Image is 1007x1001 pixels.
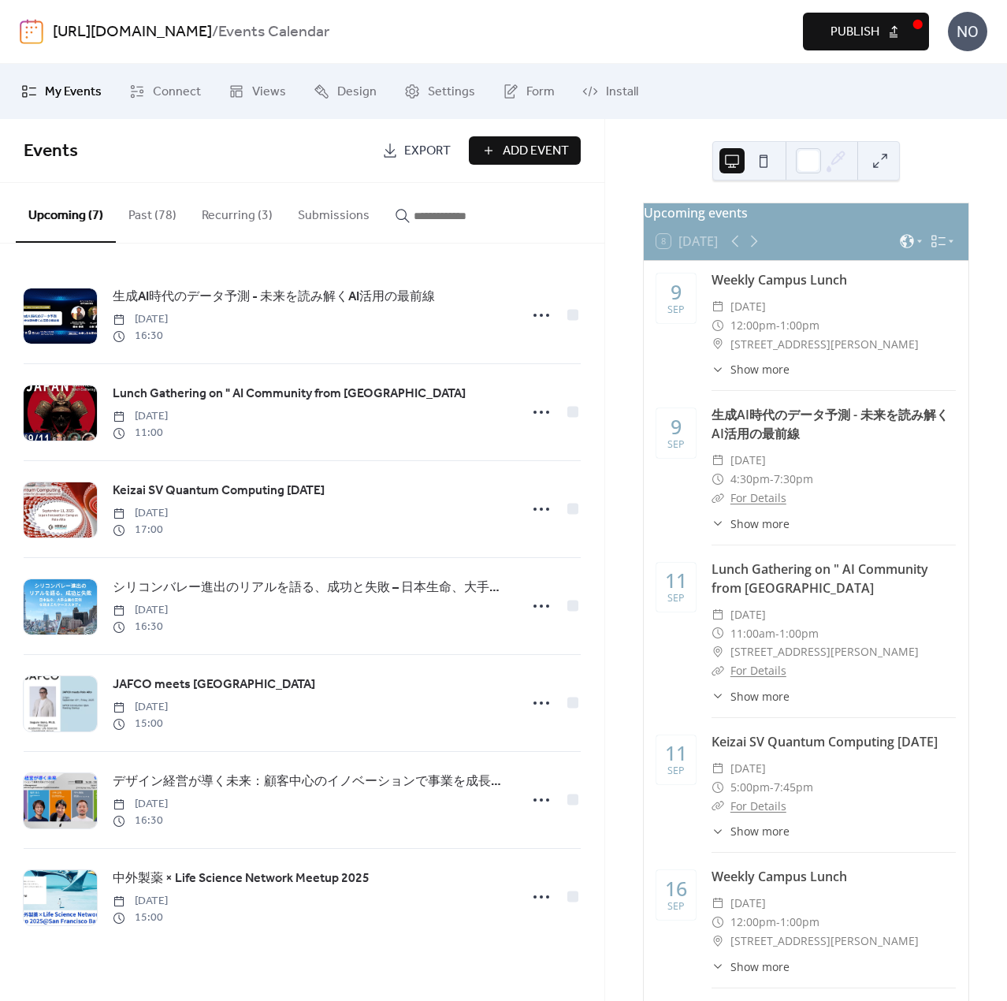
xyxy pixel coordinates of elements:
span: デザイン経営が導く未来：顧客中心のイノベーションで事業を成長させる方法 [113,772,509,791]
div: ​ [712,297,724,316]
div: ​ [712,688,724,705]
span: 5:00pm [730,778,770,797]
span: Design [337,83,377,102]
div: ​ [712,932,724,951]
span: [DATE] [113,311,168,328]
div: Upcoming events [644,203,968,222]
span: Views [252,83,286,102]
div: Weekly Campus Lunch [712,867,956,886]
span: シリコンバレー進出のリアルを語る、成功と失敗 – 日本生命、大手企業の実例を踏まえたケーススタディ [113,579,509,597]
div: 9 [671,282,682,302]
div: ​ [712,642,724,661]
span: 1:00pm [780,316,819,335]
span: JAFCO meets [GEOGRAPHIC_DATA] [113,675,315,694]
span: 15:00 [113,910,168,926]
a: For Details [730,798,786,813]
span: - [770,470,774,489]
span: - [775,624,779,643]
button: ​Show more [712,361,790,378]
div: ​ [712,661,724,680]
a: Keizai SV Quantum Computing [DATE] [113,481,325,501]
a: シリコンバレー進出のリアルを語る、成功と失敗 – 日本生命、大手企業の実例を踏まえたケーススタディ [113,578,509,598]
span: 生成AI時代のデータ予測 - 未来を読み解くAI活用の最前線 [113,288,435,307]
a: Export [370,136,463,165]
a: Lunch Gathering on " AI Community from [GEOGRAPHIC_DATA] [113,384,466,404]
div: ​ [712,489,724,508]
span: 16:30 [113,328,168,344]
span: [STREET_ADDRESS][PERSON_NAME] [730,335,919,354]
span: [STREET_ADDRESS][PERSON_NAME] [730,642,919,661]
div: Sep [667,440,685,450]
a: My Events [9,70,113,113]
span: Lunch Gathering on " AI Community from [GEOGRAPHIC_DATA] [113,385,466,404]
div: Weekly Campus Lunch [712,270,956,289]
button: ​Show more [712,515,790,532]
a: 生成AI時代のデータ予測 - 未来を読み解くAI活用の最前線 [113,287,435,307]
span: Install [606,83,638,102]
span: 4:30pm [730,470,770,489]
span: [DATE] [730,605,766,624]
span: Show more [730,515,790,532]
span: Show more [730,958,790,975]
a: Connect [117,70,213,113]
div: ​ [712,624,724,643]
a: Settings [392,70,487,113]
span: [STREET_ADDRESS][PERSON_NAME] [730,932,919,951]
a: 中外製薬 × Life Science Network Meetup 2025 [113,869,370,889]
span: 11:00 [113,425,168,441]
a: Keizai SV Quantum Computing [DATE] [712,733,938,750]
div: ​ [712,778,724,797]
span: My Events [45,83,102,102]
div: ​ [712,913,724,932]
span: Show more [730,823,790,839]
span: [DATE] [113,893,168,910]
div: ​ [712,335,724,354]
button: Add Event [469,136,581,165]
button: Recurring (3) [189,183,285,241]
span: 1:00pm [780,913,819,932]
button: ​Show more [712,688,790,705]
span: Publish [830,23,879,42]
div: 9 [671,417,682,437]
div: 11 [665,743,687,763]
button: Submissions [285,183,382,241]
a: Views [217,70,298,113]
div: ​ [712,759,724,778]
b: Events Calendar [218,17,329,47]
div: 11 [665,571,687,590]
span: - [776,316,780,335]
span: 16:30 [113,813,168,829]
b: / [212,17,218,47]
span: Add Event [503,142,569,161]
span: Form [526,83,555,102]
span: [DATE] [113,602,168,619]
a: デザイン経営が導く未来：顧客中心のイノベーションで事業を成長させる方法 [113,772,509,792]
div: Sep [667,766,685,776]
button: Past (78) [116,183,189,241]
div: ​ [712,470,724,489]
span: Keizai SV Quantum Computing [DATE] [113,482,325,500]
div: ​ [712,451,724,470]
span: [DATE] [113,796,168,813]
span: [DATE] [730,894,766,913]
button: Upcoming (7) [16,183,116,243]
div: Sep [667,902,685,912]
div: ​ [712,958,724,975]
span: [DATE] [730,451,766,470]
a: For Details [730,490,786,505]
span: [DATE] [113,699,168,716]
span: [DATE] [113,408,168,425]
div: ​ [712,515,724,532]
span: 17:00 [113,522,168,538]
span: 12:00pm [730,316,776,335]
span: 15:00 [113,716,168,732]
a: 生成AI時代のデータ予測 - 未来を読み解くAI活用の最前線 [712,406,949,442]
span: 7:30pm [774,470,813,489]
span: 1:00pm [779,624,819,643]
span: 16:30 [113,619,168,635]
a: JAFCO meets [GEOGRAPHIC_DATA] [113,675,315,695]
div: ​ [712,894,724,913]
span: 11:00am [730,624,775,643]
div: NO [948,12,987,51]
